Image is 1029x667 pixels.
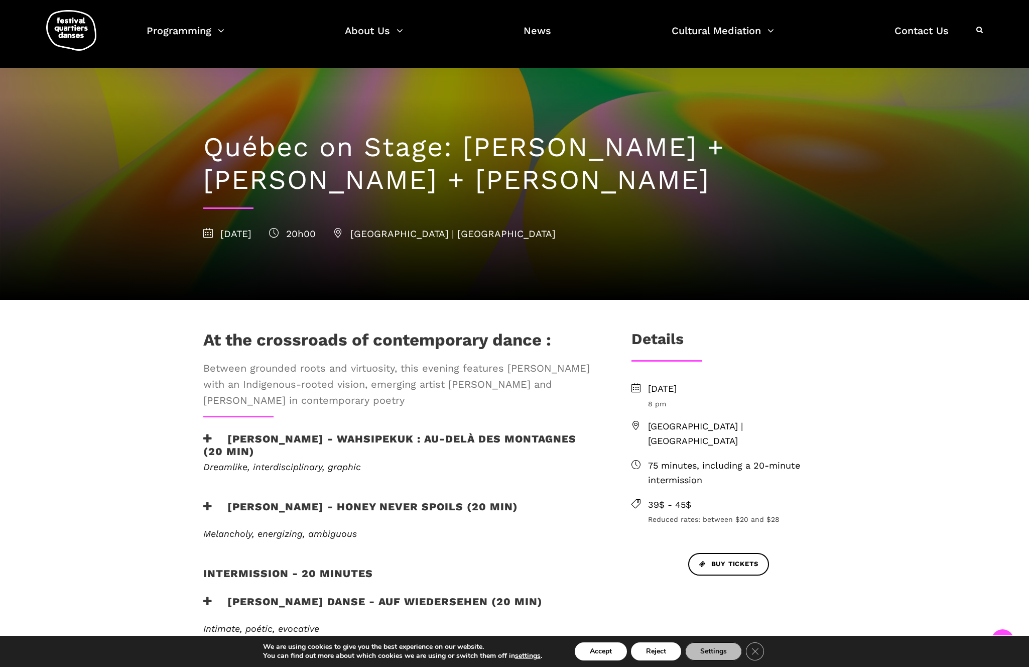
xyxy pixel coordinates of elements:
h3: [PERSON_NAME] - Honey Never Spoils (20 min) [203,500,518,525]
span: 39$ - 45$ [648,498,826,512]
span: [DATE] [203,228,251,240]
span: Between grounded roots and virtuosity, this evening features [PERSON_NAME] with an Indigenous-roo... [203,360,599,408]
em: Intimate, poétic, evocative [203,623,319,634]
h1: Québec on Stage: [PERSON_NAME] + [PERSON_NAME] + [PERSON_NAME] [203,131,826,196]
span: Reduced rates: between $20 and $28 [648,514,826,525]
button: Accept [575,642,627,660]
h3: [PERSON_NAME] - WAHSIPEKUK : Au-delà des montagnes (20 min) [203,432,599,458]
h3: Details [631,330,684,355]
button: Close GDPR Cookie Banner [746,642,764,660]
span: [DATE] [648,382,826,396]
h2: Intermission - 20 minutes [203,567,373,592]
h1: At the crossroads of contemporary dance : [203,330,551,355]
button: Reject [631,642,681,660]
img: logo-fqd-med [46,10,96,51]
span: [GEOGRAPHIC_DATA] | [GEOGRAPHIC_DATA] [333,228,556,240]
span: 75 minutes, including a 20-minute intermission [648,459,826,488]
a: News [524,22,551,52]
button: settings [515,651,541,660]
p: We are using cookies to give you the best experience on our website. [263,642,542,651]
span: Dreamlike, interdisciplinary, graphic [203,462,361,472]
h3: [PERSON_NAME] Danse - Auf Wiedersehen (20 min) [203,595,543,620]
span: Melancholy, energizing, ambiguous [203,528,357,539]
button: Settings [685,642,742,660]
span: [GEOGRAPHIC_DATA] | [GEOGRAPHIC_DATA] [648,419,826,449]
span: 20h00 [269,228,316,240]
a: Programming [147,22,224,52]
p: You can find out more about which cookies we are using or switch them off in . [263,651,542,660]
a: Cultural Mediation [672,22,774,52]
span: Buy tickets [699,559,758,570]
span: 8 pm [648,398,826,409]
a: About Us [345,22,403,52]
a: Buy tickets [688,553,769,576]
a: Contact Us [894,22,949,52]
